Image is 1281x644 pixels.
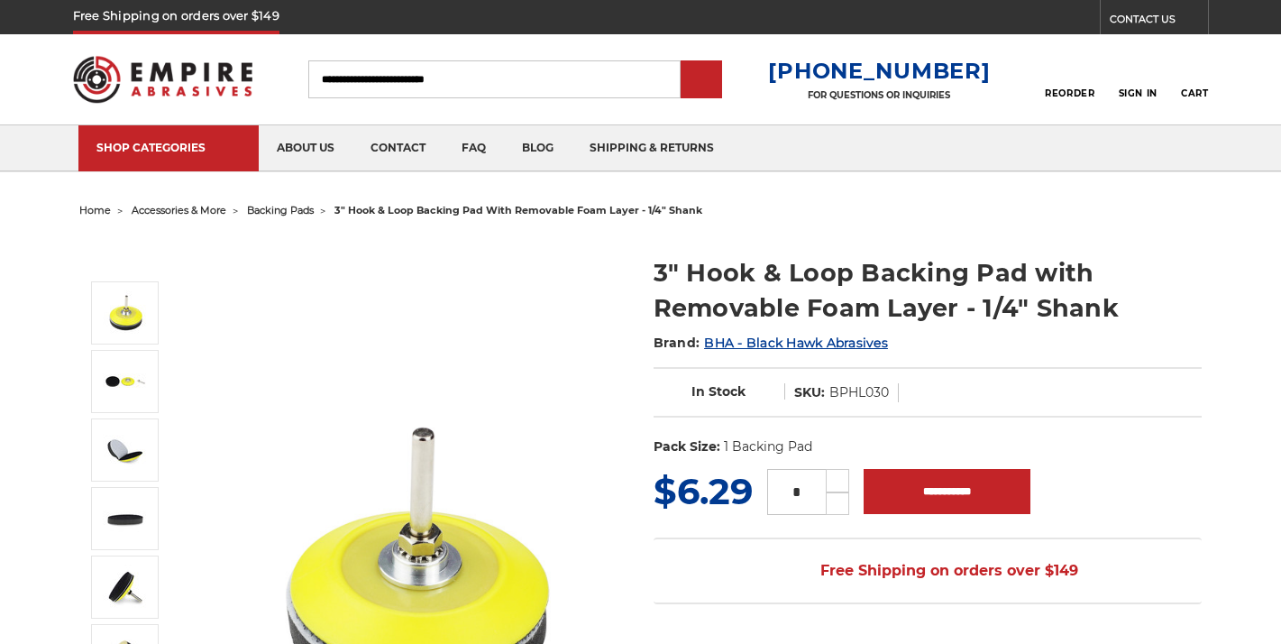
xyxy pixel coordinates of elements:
[334,204,702,216] span: 3" hook & loop backing pad with removable foam layer - 1/4" shank
[683,62,719,98] input: Submit
[132,204,226,216] a: accessories & more
[1119,87,1157,99] span: Sign In
[654,437,720,456] dt: Pack Size:
[103,428,148,473] img: Empire Abrasives 3-inch backing pad with foam layer peeled back to show durable hook and loop fas...
[96,141,241,154] div: SHOP CATEGORIES
[777,553,1078,589] span: Free Shipping on orders over $149
[572,125,732,171] a: shipping & returns
[768,58,990,84] a: [PHONE_NUMBER]
[103,359,148,404] img: Disassembled view of Empire Abrasives 3-inch hook and loop backing pad, showing the foam pad, bac...
[79,204,111,216] a: home
[444,125,504,171] a: faq
[654,469,753,513] span: $6.29
[103,496,148,541] img: 3-inch foam pad featuring a durable hook and loop design, ideal for various sanding tasks.
[73,44,253,115] img: Empire Abrasives
[691,383,746,400] span: In Stock
[103,565,148,610] img: Empire Abrasives 3-inch backing pad with a removable foam layer, highlighting the adaptable hook ...
[1181,60,1208,99] a: Cart
[352,125,444,171] a: contact
[78,125,259,171] a: SHOP CATEGORIES
[103,290,148,336] img: Close-up of Empire Abrasives 3-inch hook and loop backing pad with a removable foam layer and 1/4...
[794,383,825,402] dt: SKU:
[704,335,888,351] a: BHA - Black Hawk Abrasives
[1110,9,1208,34] a: CONTACT US
[724,437,812,456] dd: 1 Backing Pad
[1045,60,1094,98] a: Reorder
[768,89,990,101] p: FOR QUESTIONS OR INQUIRIES
[654,255,1203,326] h1: 3" Hook & Loop Backing Pad with Removable Foam Layer - 1/4" Shank
[1045,87,1094,99] span: Reorder
[1181,87,1208,99] span: Cart
[654,335,700,351] span: Brand:
[504,125,572,171] a: blog
[829,383,889,402] dd: BPHL030
[259,125,352,171] a: about us
[247,204,314,216] a: backing pads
